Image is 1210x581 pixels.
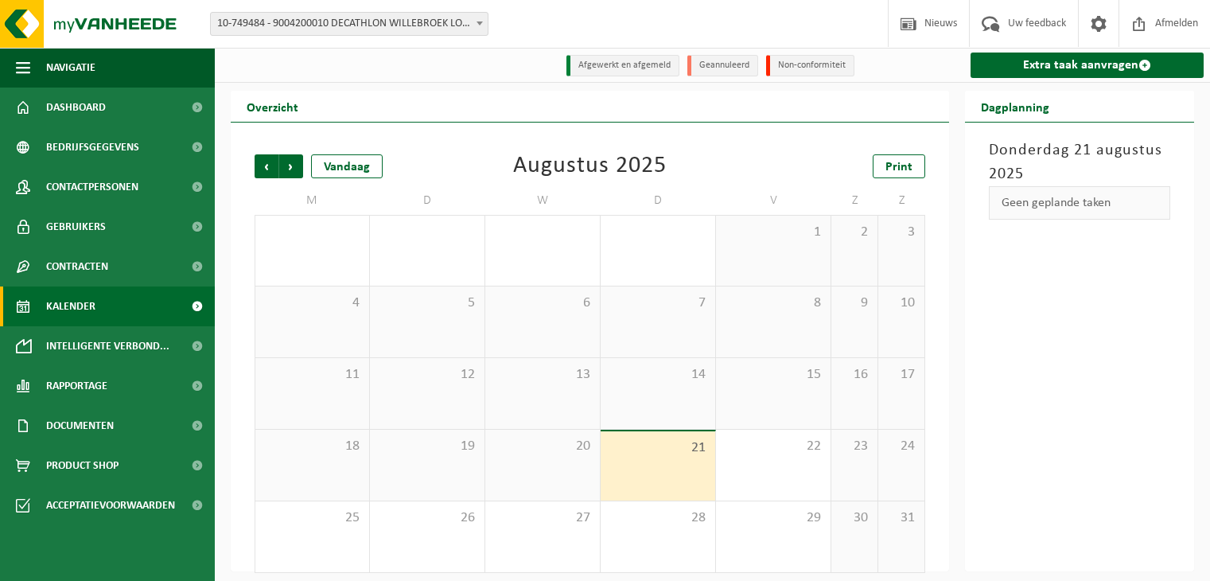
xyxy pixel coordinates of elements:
span: 18 [263,438,361,455]
span: 23 [839,438,870,455]
li: Afgewerkt en afgemeld [566,55,679,76]
div: Geen geplande taken [989,186,1170,220]
td: Z [878,186,925,215]
span: 4 [263,294,361,312]
span: Contactpersonen [46,167,138,207]
span: 3 [886,224,916,241]
span: Kalender [46,287,95,326]
span: 11 [263,366,361,384]
td: V [716,186,831,215]
span: Gebruikers [46,207,106,247]
span: 31 [886,509,916,527]
span: 10-749484 - 9004200010 DECATHLON WILLEBROEK LOGISTIEK - WILLEBROEK [211,13,488,35]
span: 10-749484 - 9004200010 DECATHLON WILLEBROEK LOGISTIEK - WILLEBROEK [210,12,488,36]
span: Bedrijfsgegevens [46,127,139,167]
li: Geannuleerd [687,55,758,76]
td: W [485,186,601,215]
h2: Dagplanning [965,91,1065,122]
span: Contracten [46,247,108,287]
span: 2 [839,224,870,241]
span: 15 [724,366,823,384]
h2: Overzicht [231,91,314,122]
div: Augustus 2025 [513,154,667,178]
span: 10 [886,294,916,312]
span: 1 [724,224,823,241]
span: 24 [886,438,916,455]
span: 19 [378,438,477,455]
span: Intelligente verbond... [46,326,169,366]
span: 21 [609,439,707,457]
span: Rapportage [46,366,107,406]
span: Dashboard [46,88,106,127]
td: D [601,186,716,215]
span: Print [885,161,912,174]
span: Volgende [279,154,303,178]
span: 6 [493,294,592,312]
td: M [255,186,370,215]
span: 28 [609,509,707,527]
h3: Donderdag 21 augustus 2025 [989,138,1170,186]
div: Vandaag [311,154,383,178]
span: Product Shop [46,446,119,485]
span: 29 [724,509,823,527]
span: 7 [609,294,707,312]
span: Vorige [255,154,278,178]
span: 22 [724,438,823,455]
span: Acceptatievoorwaarden [46,485,175,525]
span: 27 [493,509,592,527]
li: Non-conformiteit [766,55,854,76]
a: Extra taak aanvragen [971,53,1204,78]
span: Navigatie [46,48,95,88]
span: 26 [378,509,477,527]
span: 16 [839,366,870,384]
span: 9 [839,294,870,312]
span: 25 [263,509,361,527]
td: D [370,186,485,215]
td: Z [831,186,878,215]
span: 20 [493,438,592,455]
span: 8 [724,294,823,312]
span: 5 [378,294,477,312]
a: Print [873,154,925,178]
span: 13 [493,366,592,384]
span: 17 [886,366,916,384]
span: Documenten [46,406,114,446]
span: 30 [839,509,870,527]
span: 12 [378,366,477,384]
span: 14 [609,366,707,384]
